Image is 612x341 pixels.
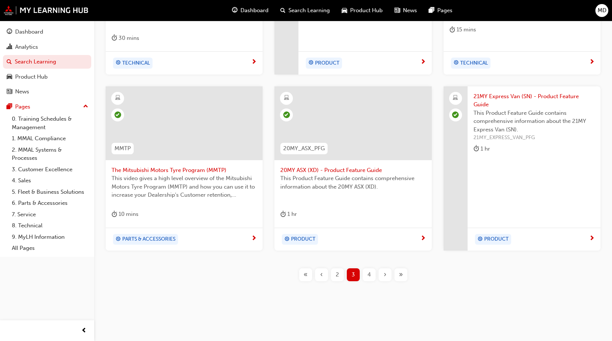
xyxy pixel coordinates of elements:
[350,6,383,15] span: Product Hub
[9,186,91,198] a: 5. Fleet & Business Solutions
[283,144,325,153] span: 20MY_ASX_PFG
[7,74,12,80] span: car-icon
[284,93,289,103] span: learningResourceType_ELEARNING-icon
[9,197,91,209] a: 6. Parts & Accessories
[473,144,479,154] span: duration-icon
[9,144,91,164] a: 2. MMAL Systems & Processes
[473,144,490,154] div: 1 hr
[226,3,274,18] a: guage-iconDashboard
[320,271,323,279] span: ‹
[3,25,91,39] a: Dashboard
[232,6,237,15] span: guage-icon
[83,102,88,111] span: up-icon
[3,24,91,100] button: DashboardAnalyticsSearch LearningProduct HubNews
[473,109,595,134] span: This Product Feature Guide contains comprehensive information about the 21MY Express Van (SN).
[280,174,425,191] span: This Product Feature Guide contains comprehensive information about the 20MY ASX (XD).
[389,3,423,18] a: news-iconNews
[3,85,91,99] a: News
[122,235,175,244] span: PARTS & ACCESSORIES
[15,73,48,81] div: Product Hub
[7,29,12,35] span: guage-icon
[9,209,91,220] a: 7. Service
[288,6,330,15] span: Search Learning
[420,59,426,66] span: next-icon
[4,6,89,15] img: mmal
[453,93,458,103] span: laptop-icon
[336,271,339,279] span: 2
[423,3,458,18] a: pages-iconPages
[329,268,345,281] button: Page 2
[280,166,425,175] span: 20MY ASX (XD) - Product Feature Guide
[473,92,595,109] span: 21MY Express Van (SN) - Product Feature Guide
[367,271,371,279] span: 4
[393,268,409,281] button: Last page
[9,164,91,175] a: 3. Customer Excellence
[394,6,400,15] span: news-icon
[9,220,91,231] a: 8. Technical
[280,6,286,15] span: search-icon
[112,34,139,43] div: 30 mins
[291,235,315,244] span: PRODUCT
[454,58,459,68] span: target-icon
[7,59,12,65] span: search-icon
[112,210,139,219] div: 10 mins
[595,4,608,17] button: MD
[284,235,290,244] span: target-icon
[403,6,417,15] span: News
[115,93,120,103] span: learningResourceType_ELEARNING-icon
[122,59,150,68] span: TECHNICAL
[460,59,488,68] span: TECHNICAL
[314,268,329,281] button: Previous page
[361,268,377,281] button: Page 4
[308,58,314,68] span: target-icon
[449,25,476,34] div: 15 mins
[15,103,30,111] div: Pages
[3,70,91,84] a: Product Hub
[3,55,91,69] a: Search Learning
[9,242,91,254] a: All Pages
[112,166,257,175] span: The Mitsubishi Motors Tyre Program (MMTP)
[9,133,91,144] a: 1. MMAL Compliance
[437,6,452,15] span: Pages
[452,111,459,118] span: learningRecordVerb_COMPLETE-icon
[298,268,314,281] button: First page
[3,40,91,54] a: Analytics
[589,235,595,242] span: next-icon
[377,268,393,281] button: Next page
[15,28,43,36] div: Dashboard
[345,268,361,281] button: Page 3
[251,59,257,66] span: next-icon
[251,235,257,242] span: next-icon
[240,6,269,15] span: Dashboard
[399,271,403,279] span: »
[112,210,117,219] span: duration-icon
[116,58,121,68] span: target-icon
[7,44,12,51] span: chart-icon
[598,6,606,15] span: MD
[112,34,117,43] span: duration-icon
[7,89,12,95] span: news-icon
[342,6,347,15] span: car-icon
[15,87,29,96] div: News
[3,100,91,114] button: Pages
[478,235,483,244] span: target-icon
[9,113,91,133] a: 0. Training Schedules & Management
[106,86,263,251] a: MMTPThe Mitsubishi Motors Tyre Program (MMTP)This video gives a high level overview of the Mitsub...
[81,326,87,335] span: prev-icon
[280,210,297,219] div: 1 hr
[9,231,91,243] a: 9. MyLH Information
[484,235,509,244] span: PRODUCT
[352,271,355,279] span: 3
[112,174,257,199] span: This video gives a high level overview of the Mitsubishi Motors Tyre Program (MMTP) and how you c...
[429,6,434,15] span: pages-icon
[274,3,336,18] a: search-iconSearch Learning
[9,175,91,186] a: 4. Sales
[420,235,426,242] span: next-icon
[114,144,131,153] span: MMTP
[589,59,595,66] span: next-icon
[304,271,308,279] span: «
[116,235,121,244] span: target-icon
[449,25,455,34] span: duration-icon
[15,43,38,51] div: Analytics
